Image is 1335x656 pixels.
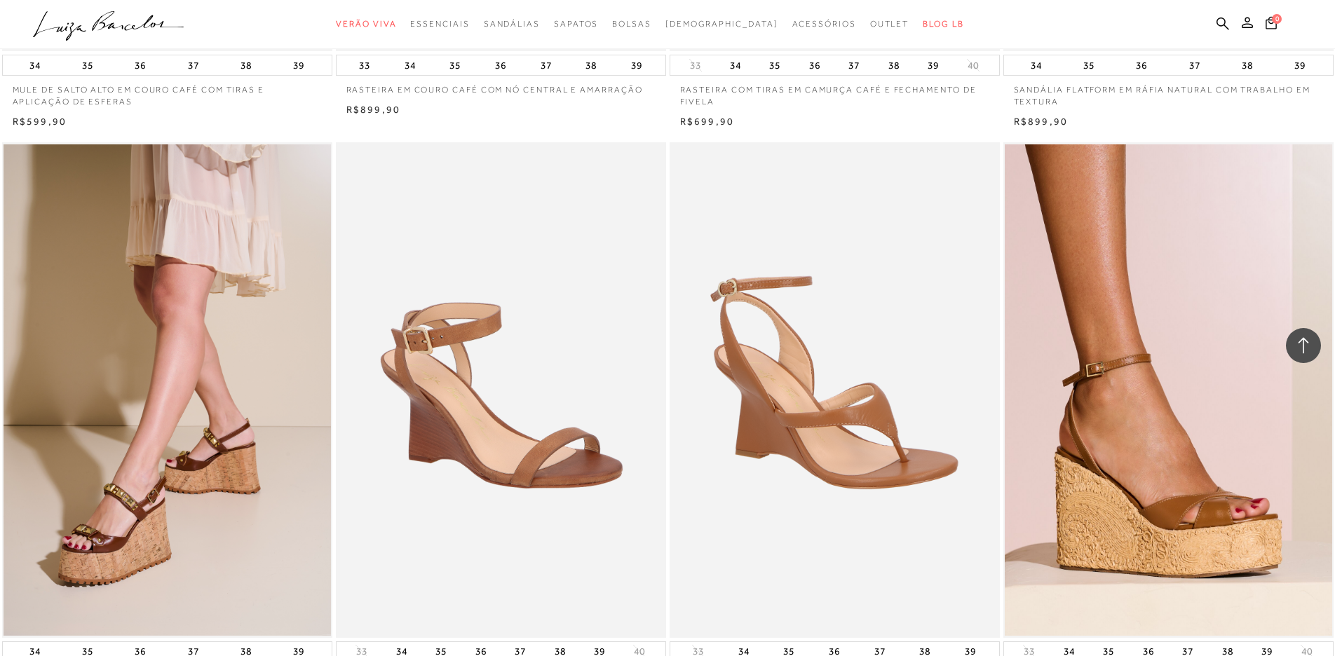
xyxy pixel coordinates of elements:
span: R$899,90 [1014,116,1069,127]
button: 39 [1290,55,1310,75]
button: 36 [805,55,825,75]
span: Acessórios [792,19,856,29]
a: categoryNavScreenReaderText [612,11,651,37]
a: categoryNavScreenReaderText [336,11,396,37]
a: SANDÁLIA ANABELA DE DEDO EM COURO CARAMELO SANDÁLIA ANABELA DE DEDO EM COURO CARAMELO [671,144,998,636]
span: R$699,90 [680,116,735,127]
button: 38 [884,55,904,75]
button: 35 [765,55,785,75]
button: 36 [1132,55,1151,75]
span: Verão Viva [336,19,396,29]
button: 34 [1026,55,1046,75]
span: 0 [1272,14,1282,24]
button: 37 [844,55,864,75]
button: 39 [289,55,309,75]
a: BLOG LB [923,11,963,37]
a: SANDÁLIA FLATFORM EM RÁFIA NATURAL COM TRABALHO EM TEXTURA [1003,76,1334,108]
a: categoryNavScreenReaderText [870,11,909,37]
button: 33 [686,59,705,72]
a: SANDÁLIA ANABELA EM COURO CARAMELO COM SOLADO TEXTURIZADO SANDÁLIA ANABELA EM COURO CARAMELO COM ... [1005,144,1332,636]
a: RASTEIRA EM COURO CAFÉ COM NÓ CENTRAL E AMARRAÇÃO [336,76,666,96]
a: RASTEIRA COM TIRAS EM CAMURÇA CAFÉ E FECHAMENTO DE FIVELA [670,76,1000,108]
a: MULE DE SALTO ALTO EM COURO CAFÉ COM TIRAS E APLICAÇÃO DE ESFERAS [2,76,332,108]
span: Sapatos [554,19,598,29]
button: 36 [130,55,150,75]
button: 35 [1079,55,1099,75]
button: 37 [536,55,556,75]
a: categoryNavScreenReaderText [792,11,856,37]
a: noSubCategoriesText [665,11,778,37]
button: 40 [963,59,983,72]
button: 35 [78,55,97,75]
button: 34 [25,55,45,75]
span: BLOG LB [923,19,963,29]
button: 34 [400,55,420,75]
span: Sandálias [484,19,540,29]
span: Bolsas [612,19,651,29]
button: 38 [236,55,256,75]
button: 38 [581,55,601,75]
button: 37 [184,55,203,75]
img: SANDÁLIA ANABELA EM COURO CARAMELO COM SALTO ALTO [337,142,666,638]
img: SANDÁLIA ANABELA EM COURO CAFÉ COM SALTO EM CORTIÇA E APLICAÇÕES METALIZADAS [4,144,331,636]
span: Outlet [870,19,909,29]
span: R$899,90 [346,104,401,115]
button: 39 [923,55,943,75]
span: R$599,90 [13,116,67,127]
a: SANDÁLIA ANABELA EM COURO CARAMELO COM SALTO ALTO [337,144,665,636]
button: 33 [355,55,374,75]
button: 34 [726,55,745,75]
button: 36 [491,55,510,75]
span: Essenciais [410,19,469,29]
a: categoryNavScreenReaderText [484,11,540,37]
img: SANDÁLIA ANABELA DE DEDO EM COURO CARAMELO [671,144,998,636]
a: categoryNavScreenReaderText [410,11,469,37]
button: 37 [1185,55,1205,75]
button: 35 [445,55,465,75]
button: 39 [627,55,646,75]
a: SANDÁLIA ANABELA EM COURO CAFÉ COM SALTO EM CORTIÇA E APLICAÇÕES METALIZADAS SANDÁLIA ANABELA EM ... [4,144,331,636]
img: SANDÁLIA ANABELA EM COURO CARAMELO COM SOLADO TEXTURIZADO [1005,144,1332,636]
span: [DEMOGRAPHIC_DATA] [665,19,778,29]
a: categoryNavScreenReaderText [554,11,598,37]
button: 0 [1261,15,1281,34]
button: 38 [1238,55,1257,75]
